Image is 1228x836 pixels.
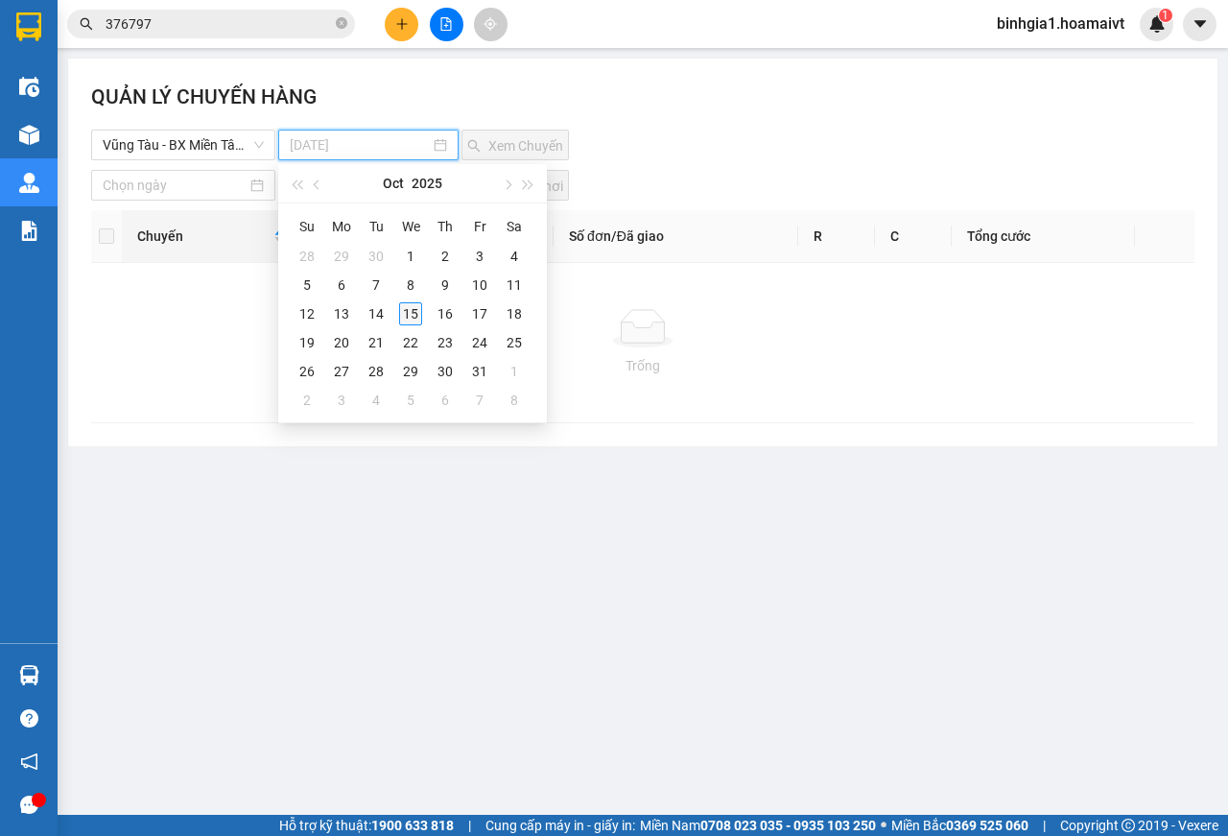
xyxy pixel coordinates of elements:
span: 1 [1162,9,1169,22]
div: 9 [434,274,457,297]
img: logo-vxr [16,12,41,41]
button: searchXem Chuyến [461,130,569,160]
div: 21 [365,331,388,354]
button: caret-down [1183,8,1216,41]
div: 17 [468,302,491,325]
div: 12 [295,302,319,325]
td: 2025-10-05 [290,271,324,299]
div: 1 [503,360,526,383]
span: | [1043,815,1046,836]
input: Chọn ngày [103,175,247,196]
span: Vũng Tàu - BX Miền Tây (Hàng Hóa) [103,131,264,159]
div: 30 [434,360,457,383]
td: 2025-09-29 [324,242,359,271]
td: 2025-10-08 [393,271,428,299]
th: Su [290,211,324,242]
div: 28 [365,360,388,383]
img: warehouse-icon [19,173,39,193]
div: C [890,226,936,247]
div: 31 [468,360,491,383]
img: warehouse-icon [19,665,39,685]
td: 2025-10-25 [497,328,531,357]
div: 8 [503,389,526,412]
span: search [80,17,93,31]
div: 4 [503,245,526,268]
div: 19 [295,331,319,354]
span: copyright [1122,819,1135,832]
div: Tổng cước [967,226,1120,247]
td: 2025-09-30 [359,242,393,271]
td: 2025-10-30 [428,357,462,386]
div: 6 [434,389,457,412]
span: ⚪️ [881,822,886,829]
div: 7 [468,389,491,412]
td: 2025-10-02 [428,242,462,271]
button: aim [474,8,508,41]
td: 2025-10-07 [359,271,393,299]
td: 2025-10-09 [428,271,462,299]
td: 2025-10-24 [462,328,497,357]
span: aim [484,17,497,31]
button: Oct [383,164,404,203]
div: 13 [330,302,353,325]
td: 2025-10-04 [497,242,531,271]
td: 2025-11-04 [359,386,393,415]
div: 28 [295,245,319,268]
td: 2025-10-27 [324,357,359,386]
div: Trống [106,355,1179,376]
span: Miền Bắc [891,815,1028,836]
td: 2025-10-14 [359,299,393,328]
img: solution-icon [19,221,39,241]
div: 26 [295,360,319,383]
div: 27 [330,360,353,383]
div: 29 [399,360,422,383]
div: 10 [468,274,491,297]
td: 2025-10-23 [428,328,462,357]
td: 2025-10-03 [462,242,497,271]
button: file-add [430,8,463,41]
div: 6 [330,274,353,297]
div: R [814,226,860,247]
td: 2025-10-11 [497,271,531,299]
span: close-circle [336,15,347,34]
div: 22 [399,331,422,354]
th: Sa [497,211,531,242]
td: 2025-10-31 [462,357,497,386]
th: Th [428,211,462,242]
td: 2025-11-03 [324,386,359,415]
span: question-circle [20,709,38,728]
div: 7 [365,274,388,297]
span: close-circle [336,17,347,29]
td: 2025-11-08 [497,386,531,415]
td: 2025-10-21 [359,328,393,357]
span: Miền Nam [640,815,876,836]
div: 23 [434,331,457,354]
img: icon-new-feature [1148,15,1166,33]
span: Hỗ trợ kỹ thuật: [279,815,454,836]
th: Fr [462,211,497,242]
td: 2025-10-28 [359,357,393,386]
div: 5 [399,389,422,412]
td: 2025-10-16 [428,299,462,328]
th: We [393,211,428,242]
img: warehouse-icon [19,125,39,145]
td: 2025-11-02 [290,386,324,415]
td: 2025-10-29 [393,357,428,386]
td: 2025-10-12 [290,299,324,328]
span: caret-down [1192,15,1209,33]
img: warehouse-icon [19,77,39,97]
td: 2025-10-22 [393,328,428,357]
div: 8 [399,274,422,297]
strong: 1900 633 818 [371,818,454,833]
sup: 1 [1159,9,1172,22]
div: Chuyến [137,226,270,247]
div: Số đơn/Đã giao [569,226,783,247]
div: 2 [295,389,319,412]
div: 15 [399,302,422,325]
div: 14 [365,302,388,325]
td: 2025-10-01 [393,242,428,271]
td: 2025-10-06 [324,271,359,299]
span: notification [20,752,38,771]
button: 2025 [412,164,442,203]
td: 2025-11-01 [497,357,531,386]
